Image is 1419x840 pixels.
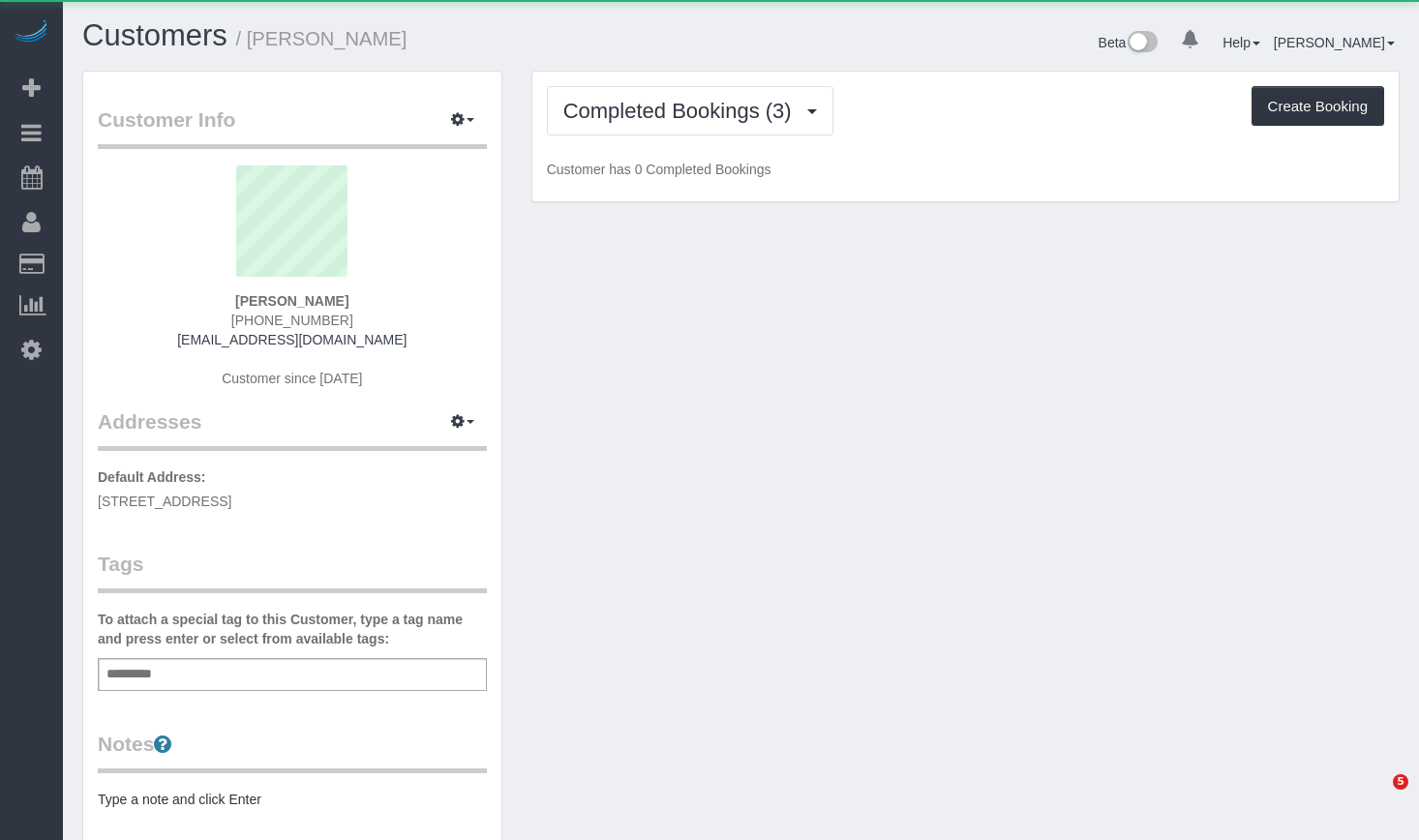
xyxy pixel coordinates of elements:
p: Customer has 0 Completed Bookings [547,160,1384,179]
pre: Type a note and click Enter [98,790,487,809]
a: Help [1223,35,1260,50]
button: Completed Bookings (3) [547,86,833,135]
legend: Notes [98,730,487,773]
a: [EMAIL_ADDRESS][DOMAIN_NAME] [177,332,407,347]
iframe: Intercom live chat [1353,774,1400,821]
small: / [PERSON_NAME] [236,28,408,49]
span: [STREET_ADDRESS] [98,494,231,509]
legend: Tags [98,550,487,593]
strong: [PERSON_NAME] [235,293,348,309]
a: Customers [82,18,227,52]
span: 5 [1393,774,1408,790]
legend: Customer Info [98,105,487,149]
img: Automaid Logo [12,19,50,46]
label: Default Address: [98,467,206,487]
a: [PERSON_NAME] [1274,35,1395,50]
span: Completed Bookings (3) [563,99,801,123]
span: [PHONE_NUMBER] [231,313,353,328]
img: New interface [1126,31,1158,56]
a: Beta [1099,35,1159,50]
span: Customer since [DATE] [222,371,362,386]
button: Create Booking [1252,86,1384,127]
label: To attach a special tag to this Customer, type a tag name and press enter or select from availabl... [98,610,487,648]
